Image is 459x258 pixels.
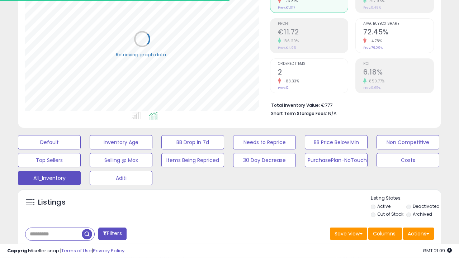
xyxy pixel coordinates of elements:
[423,247,452,254] span: 2025-10-9 21:09 GMT
[7,248,124,254] div: seller snap | |
[90,153,152,167] button: Selling @ Max
[278,5,295,10] small: Prev: €1,017
[413,211,432,217] label: Archived
[38,197,66,207] h5: Listings
[278,86,289,90] small: Prev: 12
[363,5,381,10] small: Prev: 0.49%
[233,153,296,167] button: 30 Day Decrease
[278,22,348,26] span: Profit
[116,51,168,58] div: Retrieving graph data..
[377,135,439,149] button: Non Competitive
[363,86,380,90] small: Prev: 0.65%
[233,135,296,149] button: Needs to Reprice
[363,62,434,66] span: ROI
[18,135,81,149] button: Default
[271,100,429,109] li: €777
[7,247,33,254] strong: Copyright
[278,46,296,50] small: Prev: €4.96
[363,22,434,26] span: Avg. Buybox Share
[98,228,126,240] button: Filters
[377,203,391,209] label: Active
[366,78,385,84] small: 850.77%
[373,230,396,237] span: Columns
[305,135,368,149] button: BB Price Below Min
[90,135,152,149] button: Inventory Age
[305,153,368,167] button: PurchasePlan-NoTouch
[271,110,327,116] b: Short Term Storage Fees:
[18,153,81,167] button: Top Sellers
[161,153,224,167] button: Items Being Repriced
[413,203,440,209] label: Deactivated
[278,62,348,66] span: Ordered Items
[281,38,299,44] small: 136.29%
[366,38,382,44] small: -4.78%
[281,78,299,84] small: -83.33%
[363,68,434,78] h2: 6.18%
[403,228,434,240] button: Actions
[368,228,402,240] button: Columns
[90,171,152,185] button: Aditi
[278,28,348,38] h2: €11.72
[330,228,367,240] button: Save View
[93,247,124,254] a: Privacy Policy
[377,211,403,217] label: Out of Stock
[328,110,337,117] span: N/A
[363,46,383,50] small: Prev: 76.09%
[371,195,441,202] p: Listing States:
[278,68,348,78] h2: 2
[61,247,92,254] a: Terms of Use
[271,102,320,108] b: Total Inventory Value:
[18,171,81,185] button: All_Inventory
[363,28,434,38] h2: 72.45%
[377,153,439,167] button: Costs
[161,135,224,149] button: BB Drop in 7d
